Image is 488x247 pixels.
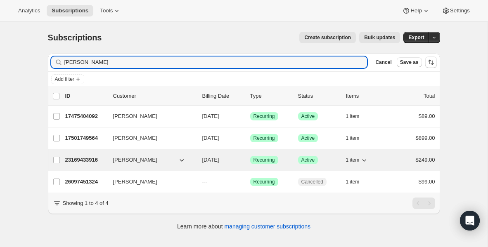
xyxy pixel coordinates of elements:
span: $89.00 [419,113,435,119]
span: Recurring [253,113,275,120]
span: Create subscription [304,34,351,41]
span: Recurring [253,157,275,163]
div: Type [250,92,291,100]
span: Cancel [375,59,391,66]
span: [PERSON_NAME] [113,156,157,164]
p: Total [424,92,435,100]
span: [DATE] [202,135,219,141]
button: Bulk updates [359,32,400,43]
button: [PERSON_NAME] [108,153,191,167]
div: Items [346,92,387,100]
p: Customer [113,92,196,100]
button: [PERSON_NAME] [108,132,191,145]
button: Tools [95,5,126,16]
span: Active [301,157,315,163]
span: --- [202,179,208,185]
span: Tools [100,7,113,14]
button: 1 item [346,132,369,144]
p: Learn more about [177,222,310,231]
p: 23169433916 [65,156,107,164]
span: [DATE] [202,157,219,163]
button: Analytics [13,5,45,16]
button: Save as [397,57,422,67]
span: [DATE] [202,113,219,119]
span: Active [301,113,315,120]
button: Add filter [51,74,84,84]
span: Subscriptions [52,7,88,14]
div: 17475404092[PERSON_NAME][DATE]SuccessRecurringSuccessActive1 item$89.00 [65,111,435,122]
button: Export [403,32,429,43]
div: 26097451324[PERSON_NAME]---SuccessRecurringCancelled1 item$99.00 [65,176,435,188]
p: 26097451324 [65,178,107,186]
p: 17475404092 [65,112,107,120]
span: Save as [400,59,419,66]
p: Status [298,92,339,100]
span: [PERSON_NAME] [113,112,157,120]
span: Analytics [18,7,40,14]
div: 23169433916[PERSON_NAME][DATE]SuccessRecurringSuccessActive1 item$249.00 [65,154,435,166]
span: [PERSON_NAME] [113,178,157,186]
span: 1 item [346,179,360,185]
p: ID [65,92,107,100]
span: Export [408,34,424,41]
span: [PERSON_NAME] [113,134,157,142]
button: [PERSON_NAME] [108,175,191,188]
button: 1 item [346,111,369,122]
span: 1 item [346,113,360,120]
span: Subscriptions [48,33,102,42]
button: Settings [437,5,475,16]
button: Sort the results [425,56,437,68]
button: [PERSON_NAME] [108,110,191,123]
span: Recurring [253,179,275,185]
span: Settings [450,7,470,14]
p: Showing 1 to 4 of 4 [63,199,109,207]
p: 17501749564 [65,134,107,142]
span: 1 item [346,157,360,163]
div: IDCustomerBilling DateTypeStatusItemsTotal [65,92,435,100]
span: Help [410,7,422,14]
div: 17501749564[PERSON_NAME][DATE]SuccessRecurringSuccessActive1 item$899.00 [65,132,435,144]
a: managing customer subscriptions [224,223,310,230]
button: 1 item [346,176,369,188]
span: $249.00 [416,157,435,163]
span: 1 item [346,135,360,141]
button: 1 item [346,154,369,166]
div: Open Intercom Messenger [460,211,480,231]
span: Bulk updates [364,34,395,41]
span: Active [301,135,315,141]
span: $899.00 [416,135,435,141]
input: Filter subscribers [64,56,367,68]
span: Cancelled [301,179,323,185]
button: Help [397,5,435,16]
button: Cancel [372,57,395,67]
span: $99.00 [419,179,435,185]
p: Billing Date [202,92,244,100]
button: Create subscription [299,32,356,43]
span: Add filter [55,76,74,82]
span: Recurring [253,135,275,141]
nav: Pagination [412,198,435,209]
button: Subscriptions [47,5,93,16]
